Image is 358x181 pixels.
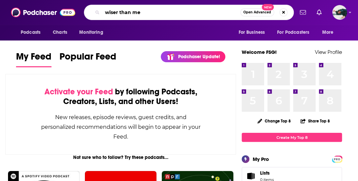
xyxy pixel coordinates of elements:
span: Activate your Feed [44,87,113,97]
span: For Business [238,28,265,37]
span: Open Advanced [243,11,271,14]
span: My Feed [16,51,51,66]
input: Search podcasts, credits, & more... [102,7,240,18]
a: PRO [333,156,341,161]
a: My Feed [16,51,51,67]
span: New [262,4,274,10]
a: Popular Feed [59,51,116,67]
button: open menu [75,26,112,39]
div: Not sure who to follow? Try these podcasts... [5,155,236,160]
a: View Profile [315,49,342,55]
span: Monitoring [79,28,103,37]
a: Show notifications dropdown [314,7,324,18]
button: Open AdvancedNew [240,8,274,16]
a: Show notifications dropdown [297,7,309,18]
button: open menu [16,26,49,39]
button: open menu [234,26,273,39]
span: Podcasts [21,28,40,37]
button: Show profile menu [332,5,347,20]
span: Lists [244,171,257,181]
span: More [322,28,334,37]
a: Welcome FSG! [242,49,277,55]
button: Change Top 8 [253,117,295,125]
img: User Profile [332,5,347,20]
div: My Pro [253,156,269,162]
button: open menu [318,26,342,39]
button: open menu [273,26,319,39]
span: Lists [260,170,274,176]
span: PRO [333,157,341,162]
button: Share Top 8 [300,114,330,127]
a: Create My Top 8 [242,133,342,142]
div: Search podcasts, credits, & more... [84,5,294,20]
div: by following Podcasts, Creators, Lists, and other Users! [39,87,202,106]
span: For Podcasters [277,28,309,37]
p: Podchaser Update! [178,54,220,60]
div: New releases, episode reviews, guest credits, and personalized recommendations will begin to appe... [39,112,202,142]
a: Charts [48,26,71,39]
span: Logged in as fsg.publicity [332,5,347,20]
img: Podchaser - Follow, Share and Rate Podcasts [11,6,75,19]
span: Popular Feed [59,51,116,66]
span: Charts [53,28,67,37]
span: Lists [260,170,270,176]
